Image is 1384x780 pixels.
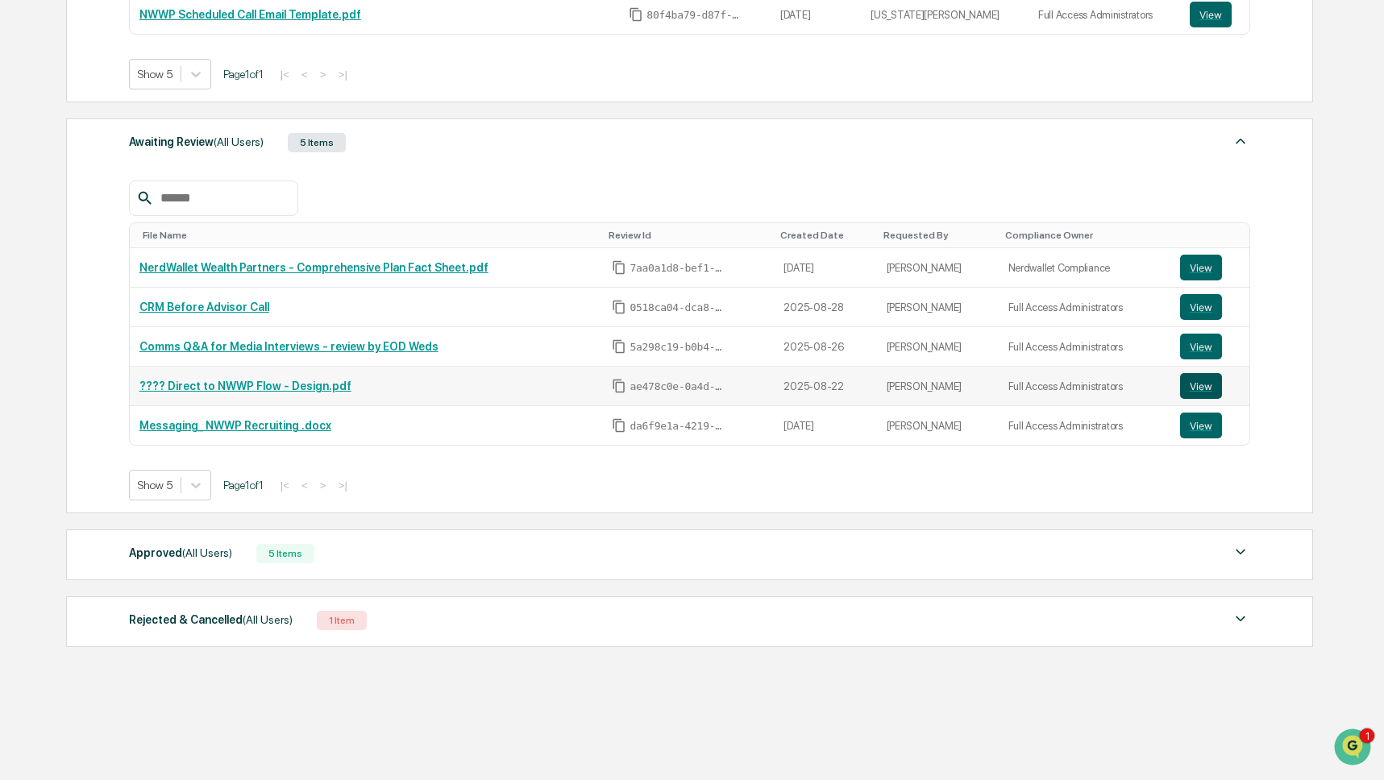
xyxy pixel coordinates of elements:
[630,380,726,393] span: ae478c0e-0a4d-4479-b16b-62d7dbbc97dc
[243,613,293,626] span: (All Users)
[334,68,352,81] button: >|
[129,131,264,152] div: Awaiting Review
[1332,727,1376,770] iframe: Open customer support
[1231,131,1250,151] img: caret
[1180,373,1240,399] a: View
[999,406,1170,445] td: Full Access Administrators
[334,479,352,492] button: >|
[139,8,361,21] a: NWWP Scheduled Call Email Template.pdf
[315,479,331,492] button: >
[774,327,876,367] td: 2025-08-26
[1180,373,1222,399] button: View
[317,611,367,630] div: 1 Item
[114,355,195,368] a: Powered byPylon
[999,327,1170,367] td: Full Access Administrators
[139,419,331,432] a: Messaging_ NWWP Recruiting .docx
[117,288,130,301] div: 🗄️
[630,341,726,354] span: 5a298c19-b0b4-4f14-a898-0c075d43b09e
[256,544,314,563] div: 5 Items
[274,128,293,147] button: Start new chat
[883,230,992,241] div: Toggle SortBy
[1180,413,1222,438] button: View
[774,406,876,445] td: [DATE]
[297,479,313,492] button: <
[133,286,200,302] span: Attestations
[223,479,264,492] span: Page 1 of 1
[129,609,293,630] div: Rejected & Cancelled
[1190,2,1232,27] button: View
[32,220,45,233] img: 1746055101610-c473b297-6a78-478c-a979-82029cc54cd1
[32,286,104,302] span: Preclearance
[34,123,63,152] img: 8933085812038_c878075ebb4cc5468115_72.jpg
[877,367,999,406] td: [PERSON_NAME]
[16,318,29,331] div: 🔎
[160,356,195,368] span: Pylon
[629,7,643,22] span: Copy Id
[646,9,743,22] span: 80f4ba79-d87f-4cb6-8458-b68e2bdb47c7
[1180,334,1222,359] button: View
[10,280,110,309] a: 🖐️Preclearance
[139,380,351,392] a: ???? Direct to NWWP Flow - Design.pdf
[1180,255,1222,280] button: View
[139,301,269,313] a: CRM Before Advisor Call
[1180,334,1240,359] a: View
[143,219,177,232] span: Aug 13
[609,230,767,241] div: Toggle SortBy
[1180,294,1222,320] button: View
[630,262,726,275] span: 7aa0a1d8-bef1-4110-8d1c-c48bd9ec1c86
[182,546,232,559] span: (All Users)
[50,219,131,232] span: [PERSON_NAME]
[612,300,626,314] span: Copy Id
[276,479,294,492] button: |<
[143,230,596,241] div: Toggle SortBy
[1183,230,1243,241] div: Toggle SortBy
[16,288,29,301] div: 🖐️
[612,260,626,275] span: Copy Id
[129,542,232,563] div: Approved
[16,123,45,152] img: 1746055101610-c473b297-6a78-478c-a979-82029cc54cd1
[110,280,206,309] a: 🗄️Attestations
[134,219,139,232] span: •
[297,68,313,81] button: <
[1180,413,1240,438] a: View
[877,406,999,445] td: [PERSON_NAME]
[73,139,222,152] div: We're available if you need us!
[139,340,438,353] a: Comms Q&A for Media Interviews - review by EOD Weds
[1231,542,1250,562] img: caret
[1180,255,1240,280] a: View
[999,288,1170,327] td: Full Access Administrators
[250,176,293,195] button: See all
[16,179,108,192] div: Past conversations
[774,367,876,406] td: 2025-08-22
[630,301,726,314] span: 0518ca04-dca8-4ae0-a767-ef58864fa02b
[73,123,264,139] div: Start new chat
[612,379,626,393] span: Copy Id
[315,68,331,81] button: >
[1180,294,1240,320] a: View
[1005,230,1164,241] div: Toggle SortBy
[774,248,876,288] td: [DATE]
[612,339,626,354] span: Copy Id
[774,288,876,327] td: 2025-08-28
[288,133,346,152] div: 5 Items
[16,204,42,230] img: Jack Rasmussen
[1190,2,1240,27] a: View
[16,34,293,60] p: How can we help?
[999,367,1170,406] td: Full Access Administrators
[223,68,264,81] span: Page 1 of 1
[877,327,999,367] td: [PERSON_NAME]
[877,248,999,288] td: [PERSON_NAME]
[999,248,1170,288] td: Nerdwallet Compliance
[612,418,626,433] span: Copy Id
[780,230,870,241] div: Toggle SortBy
[1231,609,1250,629] img: caret
[10,310,108,339] a: 🔎Data Lookup
[214,135,264,148] span: (All Users)
[877,288,999,327] td: [PERSON_NAME]
[139,261,488,274] a: NerdWallet Wealth Partners - Comprehensive Plan Fact Sheet.pdf
[32,317,102,333] span: Data Lookup
[630,420,726,433] span: da6f9e1a-4219-4e4e-b65c-239f9f1a8151
[276,68,294,81] button: |<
